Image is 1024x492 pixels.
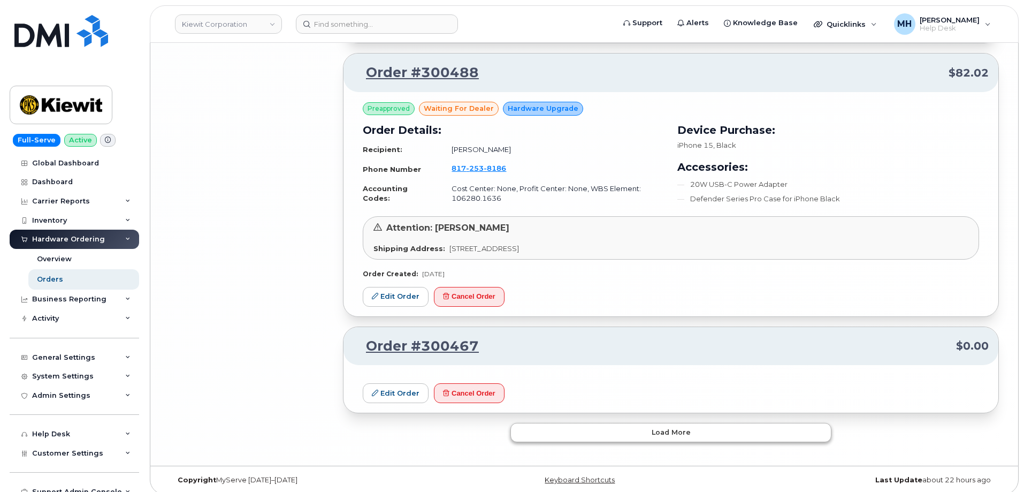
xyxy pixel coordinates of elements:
[386,223,509,233] span: Attention: [PERSON_NAME]
[452,164,506,172] span: 817
[368,104,410,113] span: Preapproved
[452,164,519,172] a: 8172538186
[373,244,445,253] strong: Shipping Address:
[170,476,446,485] div: MyServe [DATE]–[DATE]
[442,179,664,208] td: Cost Center: None, Profit Center: None, WBS Element: 106280.1636
[632,18,662,28] span: Support
[977,445,1016,484] iframe: Messenger Launcher
[434,383,505,403] button: Cancel Order
[686,18,709,28] span: Alerts
[920,16,980,24] span: [PERSON_NAME]
[508,103,578,113] span: Hardware Upgrade
[733,18,798,28] span: Knowledge Base
[484,164,506,172] span: 8186
[363,145,402,154] strong: Recipient:
[713,141,736,149] span: , Black
[449,244,519,253] span: [STREET_ADDRESS]
[827,20,866,28] span: Quicklinks
[363,165,421,173] strong: Phone Number
[920,24,980,33] span: Help Desk
[353,63,479,82] a: Order #300488
[897,18,912,31] span: MH
[363,287,429,307] a: Edit Order
[677,194,979,204] li: Defender Series Pro Case for iPhone Black
[616,12,670,34] a: Support
[875,476,922,484] strong: Last Update
[806,13,884,35] div: Quicklinks
[363,383,429,403] a: Edit Order
[363,184,408,203] strong: Accounting Codes:
[652,427,691,437] span: Load more
[677,179,979,190] li: 20W USB-C Power Adapter
[363,122,664,138] h3: Order Details:
[545,476,615,484] a: Keyboard Shortcuts
[178,476,216,484] strong: Copyright
[716,12,805,34] a: Knowledge Base
[424,103,494,113] span: waiting for dealer
[887,13,998,35] div: Melissa Hoye
[175,14,282,34] a: Kiewit Corporation
[363,270,418,278] strong: Order Created:
[434,287,505,307] button: Cancel Order
[956,338,989,354] span: $0.00
[510,423,831,442] button: Load more
[949,65,989,81] span: $82.02
[466,164,484,172] span: 253
[422,270,445,278] span: [DATE]
[670,12,716,34] a: Alerts
[677,122,979,138] h3: Device Purchase:
[442,140,664,159] td: [PERSON_NAME]
[722,476,999,485] div: about 22 hours ago
[677,159,979,175] h3: Accessories:
[353,337,479,356] a: Order #300467
[296,14,458,34] input: Find something...
[677,141,713,149] span: iPhone 15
